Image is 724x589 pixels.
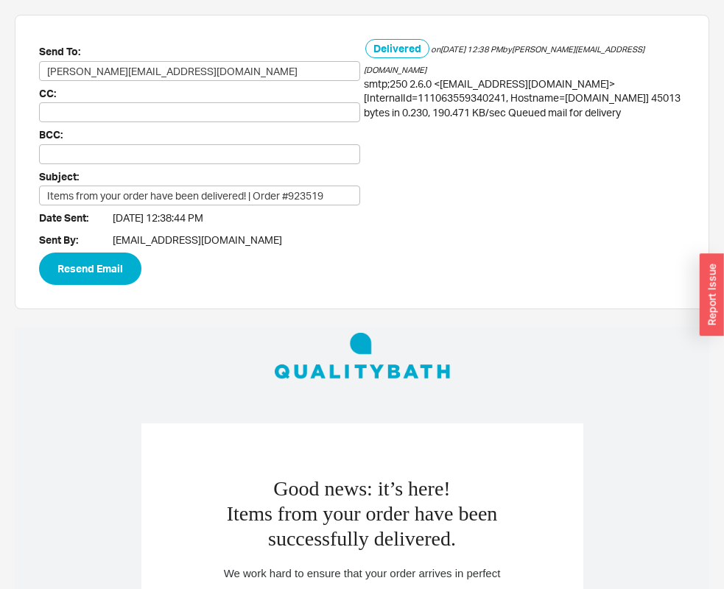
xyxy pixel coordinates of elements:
[39,168,113,186] span: Subject:
[39,85,113,103] span: CC:
[364,44,644,75] span: on [DATE] 12:38 PM by [PERSON_NAME][EMAIL_ADDRESS][DOMAIN_NAME]
[39,43,113,61] span: Send To:
[39,231,113,250] span: Sent By:
[113,233,282,247] span: [EMAIL_ADDRESS][DOMAIN_NAME]
[365,39,429,58] h5: Delivered
[39,126,113,144] span: BCC:
[113,211,203,225] span: [DATE] 12:38:44 PM
[39,209,113,228] span: Date Sent:
[57,260,123,278] span: Resend Email
[39,253,141,285] button: Resend Email
[364,77,685,120] div: smtp;250 2.6.0 <[EMAIL_ADDRESS][DOMAIN_NAME]> [InternalId=111063559340241, Hostname=[DOMAIN_NAME]...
